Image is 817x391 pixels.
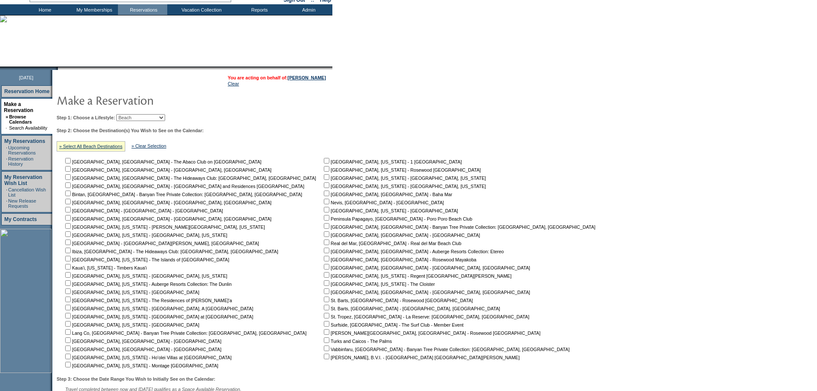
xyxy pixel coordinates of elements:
[322,200,444,205] nobr: Nevis, [GEOGRAPHIC_DATA] - [GEOGRAPHIC_DATA]
[322,330,540,336] nobr: [PERSON_NAME][GEOGRAPHIC_DATA], [GEOGRAPHIC_DATA] - Rosewood [GEOGRAPHIC_DATA]
[63,347,221,352] nobr: [GEOGRAPHIC_DATA], [GEOGRAPHIC_DATA] - [GEOGRAPHIC_DATA]
[118,4,167,15] td: Reservations
[63,330,307,336] nobr: Lang Co, [GEOGRAPHIC_DATA] - Banyan Tree Private Collection: [GEOGRAPHIC_DATA], [GEOGRAPHIC_DATA]
[63,224,265,230] nobr: [GEOGRAPHIC_DATA], [US_STATE] - [PERSON_NAME][GEOGRAPHIC_DATA], [US_STATE]
[6,198,7,209] td: ·
[322,167,481,173] nobr: [GEOGRAPHIC_DATA], [US_STATE] - Rosewood [GEOGRAPHIC_DATA]
[322,257,476,262] nobr: [GEOGRAPHIC_DATA], [GEOGRAPHIC_DATA] - Rosewood Mayakoba
[6,145,7,155] td: ·
[167,4,234,15] td: Vacation Collection
[57,115,115,120] b: Step 1: Choose a Lifestyle:
[63,249,278,254] nobr: Ibiza, [GEOGRAPHIC_DATA] - The Hideaways Club: [GEOGRAPHIC_DATA], [GEOGRAPHIC_DATA]
[322,224,595,230] nobr: [GEOGRAPHIC_DATA], [GEOGRAPHIC_DATA] - Banyan Tree Private Collection: [GEOGRAPHIC_DATA], [GEOGRA...
[8,156,33,167] a: Reservation History
[4,138,45,144] a: My Reservations
[234,4,283,15] td: Reports
[19,4,69,15] td: Home
[63,363,218,368] nobr: [GEOGRAPHIC_DATA], [US_STATE] - Montage [GEOGRAPHIC_DATA]
[228,75,326,80] span: You are acting on behalf of:
[9,114,32,124] a: Browse Calendars
[6,156,7,167] td: ·
[322,159,462,164] nobr: [GEOGRAPHIC_DATA], [US_STATE] - 1 [GEOGRAPHIC_DATA]
[322,314,529,319] nobr: St. Tropez, [GEOGRAPHIC_DATA] - La Reserve: [GEOGRAPHIC_DATA], [GEOGRAPHIC_DATA]
[63,290,199,295] nobr: [GEOGRAPHIC_DATA], [US_STATE] - [GEOGRAPHIC_DATA]
[6,125,8,130] td: ·
[322,216,472,221] nobr: Peninsula Papagayo, [GEOGRAPHIC_DATA] - Poro Poro Beach Club
[57,91,228,109] img: pgTtlMakeReservation.gif
[63,241,259,246] nobr: [GEOGRAPHIC_DATA] - [GEOGRAPHIC_DATA][PERSON_NAME], [GEOGRAPHIC_DATA]
[8,187,46,197] a: Cancellation Wish List
[63,355,232,360] nobr: [GEOGRAPHIC_DATA], [US_STATE] - Ho'olei Villas at [GEOGRAPHIC_DATA]
[322,184,486,189] nobr: [GEOGRAPHIC_DATA], [US_STATE] - [GEOGRAPHIC_DATA], [US_STATE]
[228,81,239,86] a: Clear
[322,241,461,246] nobr: Real del Mar, [GEOGRAPHIC_DATA] - Real del Mar Beach Club
[63,159,262,164] nobr: [GEOGRAPHIC_DATA], [GEOGRAPHIC_DATA] - The Abaco Club on [GEOGRAPHIC_DATA]
[63,273,227,279] nobr: [GEOGRAPHIC_DATA], [US_STATE] - [GEOGRAPHIC_DATA], [US_STATE]
[8,145,36,155] a: Upcoming Reservations
[4,101,33,113] a: Make a Reservation
[6,114,8,119] b: »
[19,75,33,80] span: [DATE]
[58,67,59,70] img: blank.gif
[57,128,204,133] b: Step 2: Choose the Destination(s) You Wish to See on the Calendar:
[63,282,232,287] nobr: [GEOGRAPHIC_DATA], [US_STATE] - Auberge Resorts Collection: The Dunlin
[322,322,464,327] nobr: Surfside, [GEOGRAPHIC_DATA] - The Surf Club - Member Event
[322,233,480,238] nobr: [GEOGRAPHIC_DATA], [GEOGRAPHIC_DATA] - [GEOGRAPHIC_DATA]
[63,192,302,197] nobr: Bintan, [GEOGRAPHIC_DATA] - Banyan Tree Private Collection: [GEOGRAPHIC_DATA], [GEOGRAPHIC_DATA]
[322,265,530,270] nobr: [GEOGRAPHIC_DATA], [GEOGRAPHIC_DATA] - [GEOGRAPHIC_DATA], [GEOGRAPHIC_DATA]
[63,314,253,319] nobr: [GEOGRAPHIC_DATA], [US_STATE] - [GEOGRAPHIC_DATA] at [GEOGRAPHIC_DATA]
[63,339,221,344] nobr: [GEOGRAPHIC_DATA], [GEOGRAPHIC_DATA] - [GEOGRAPHIC_DATA]
[63,184,304,189] nobr: [GEOGRAPHIC_DATA], [GEOGRAPHIC_DATA] - [GEOGRAPHIC_DATA] and Residences [GEOGRAPHIC_DATA]
[63,200,271,205] nobr: [GEOGRAPHIC_DATA], [GEOGRAPHIC_DATA] - [GEOGRAPHIC_DATA], [GEOGRAPHIC_DATA]
[63,233,227,238] nobr: [GEOGRAPHIC_DATA], [US_STATE] - [GEOGRAPHIC_DATA], [US_STATE]
[4,174,42,186] a: My Reservation Wish List
[288,75,326,80] a: [PERSON_NAME]
[322,176,486,181] nobr: [GEOGRAPHIC_DATA], [US_STATE] - [GEOGRAPHIC_DATA], [US_STATE]
[322,282,435,287] nobr: [GEOGRAPHIC_DATA], [US_STATE] - The Cloister
[63,265,147,270] nobr: Kaua'i, [US_STATE] - Timbers Kaua'i
[63,208,223,213] nobr: [GEOGRAPHIC_DATA] - [GEOGRAPHIC_DATA] - [GEOGRAPHIC_DATA]
[63,298,232,303] nobr: [GEOGRAPHIC_DATA], [US_STATE] - The Residences of [PERSON_NAME]'a
[63,176,316,181] nobr: [GEOGRAPHIC_DATA], [GEOGRAPHIC_DATA] - The Hideaways Club: [GEOGRAPHIC_DATA], [GEOGRAPHIC_DATA]
[63,257,229,262] nobr: [GEOGRAPHIC_DATA], [US_STATE] - The Islands of [GEOGRAPHIC_DATA]
[322,290,530,295] nobr: [GEOGRAPHIC_DATA], [GEOGRAPHIC_DATA] - [GEOGRAPHIC_DATA], [GEOGRAPHIC_DATA]
[55,67,58,70] img: promoShadowLeftCorner.gif
[4,88,49,94] a: Reservation Home
[322,273,512,279] nobr: [GEOGRAPHIC_DATA], [US_STATE] - Regent [GEOGRAPHIC_DATA][PERSON_NAME]
[8,198,36,209] a: New Release Requests
[322,355,520,360] nobr: [PERSON_NAME], B.V.I. - [GEOGRAPHIC_DATA] [GEOGRAPHIC_DATA][PERSON_NAME]
[322,249,504,254] nobr: [GEOGRAPHIC_DATA], [GEOGRAPHIC_DATA] - Auberge Resorts Collection: Etereo
[322,298,473,303] nobr: St. Barts, [GEOGRAPHIC_DATA] - Rosewood [GEOGRAPHIC_DATA]
[132,143,166,149] a: » Clear Selection
[322,192,452,197] nobr: [GEOGRAPHIC_DATA], [GEOGRAPHIC_DATA] - Baha Mar
[6,187,7,197] td: ·
[63,216,271,221] nobr: [GEOGRAPHIC_DATA], [GEOGRAPHIC_DATA] - [GEOGRAPHIC_DATA], [GEOGRAPHIC_DATA]
[283,4,332,15] td: Admin
[4,216,37,222] a: My Contracts
[59,144,123,149] a: » Select All Beach Destinations
[9,125,47,130] a: Search Availability
[322,347,570,352] nobr: Vabbinfaru, [GEOGRAPHIC_DATA] - Banyan Tree Private Collection: [GEOGRAPHIC_DATA], [GEOGRAPHIC_DATA]
[63,322,199,327] nobr: [GEOGRAPHIC_DATA], [US_STATE] - [GEOGRAPHIC_DATA]
[69,4,118,15] td: My Memberships
[63,306,253,311] nobr: [GEOGRAPHIC_DATA], [US_STATE] - [GEOGRAPHIC_DATA], A [GEOGRAPHIC_DATA]
[63,167,271,173] nobr: [GEOGRAPHIC_DATA], [GEOGRAPHIC_DATA] - [GEOGRAPHIC_DATA], [GEOGRAPHIC_DATA]
[322,339,392,344] nobr: Turks and Caicos - The Palms
[322,208,458,213] nobr: [GEOGRAPHIC_DATA], [US_STATE] - [GEOGRAPHIC_DATA]
[322,306,500,311] nobr: St. Barts, [GEOGRAPHIC_DATA] - [GEOGRAPHIC_DATA], [GEOGRAPHIC_DATA]
[57,376,215,382] b: Step 3: Choose the Date Range You Wish to Initially See on the Calendar:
